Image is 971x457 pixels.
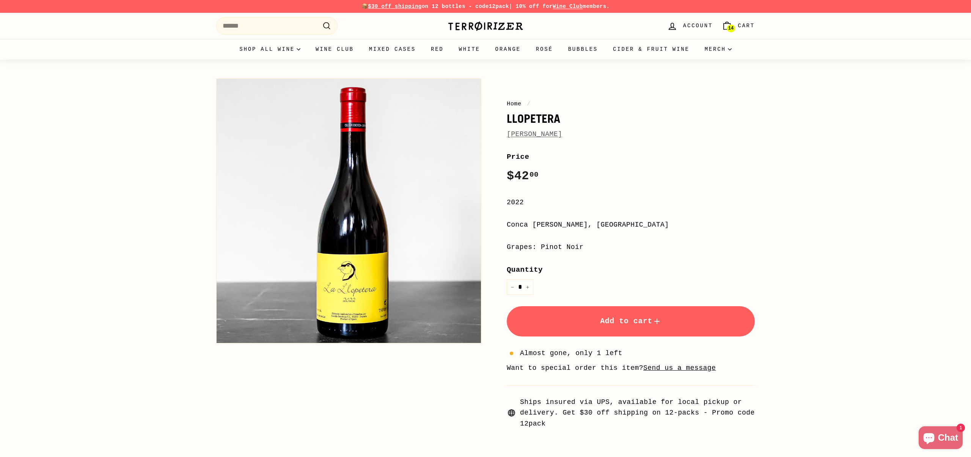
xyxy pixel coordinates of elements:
[643,364,716,372] a: Send us a message
[507,169,539,183] span: $42
[308,39,361,59] a: Wine Club
[216,2,755,11] p: 📦 on 12 bottles - code | 10% off for members.
[697,39,739,59] summary: Merch
[232,39,308,59] summary: Shop all wine
[507,130,562,138] a: [PERSON_NAME]
[507,151,755,163] label: Price
[520,397,755,429] span: Ships insured via UPS, available for local pickup or delivery. Get $30 off shipping on 12-packs -...
[507,279,533,295] input: quantity
[423,39,451,59] a: Red
[507,363,755,374] li: Want to special order this item?
[489,3,509,9] strong: 12pack
[561,39,605,59] a: Bubbles
[507,100,522,107] a: Home
[525,100,533,107] span: /
[507,219,755,230] div: Conca [PERSON_NAME], [GEOGRAPHIC_DATA]
[529,171,539,179] sup: 00
[717,15,759,37] a: Cart
[507,112,755,125] h1: Llopetera
[507,306,755,336] button: Add to cart
[663,15,717,37] a: Account
[507,99,755,108] nav: breadcrumbs
[528,39,561,59] a: Rosé
[488,39,528,59] a: Orange
[600,317,661,326] span: Add to cart
[361,39,423,59] a: Mixed Cases
[605,39,697,59] a: Cider & Fruit Wine
[507,242,755,253] div: Grapes: Pinot Noir
[683,22,713,30] span: Account
[522,279,533,295] button: Increase item quantity by one
[520,348,622,359] span: Almost gone, only 1 left
[451,39,488,59] a: White
[507,264,755,275] label: Quantity
[507,197,755,208] div: 2022
[738,22,755,30] span: Cart
[368,3,422,9] span: $30 off shipping
[728,26,734,31] span: 14
[916,426,965,451] inbox-online-store-chat: Shopify online store chat
[201,39,770,59] div: Primary
[553,3,583,9] a: Wine Club
[507,279,518,295] button: Reduce item quantity by one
